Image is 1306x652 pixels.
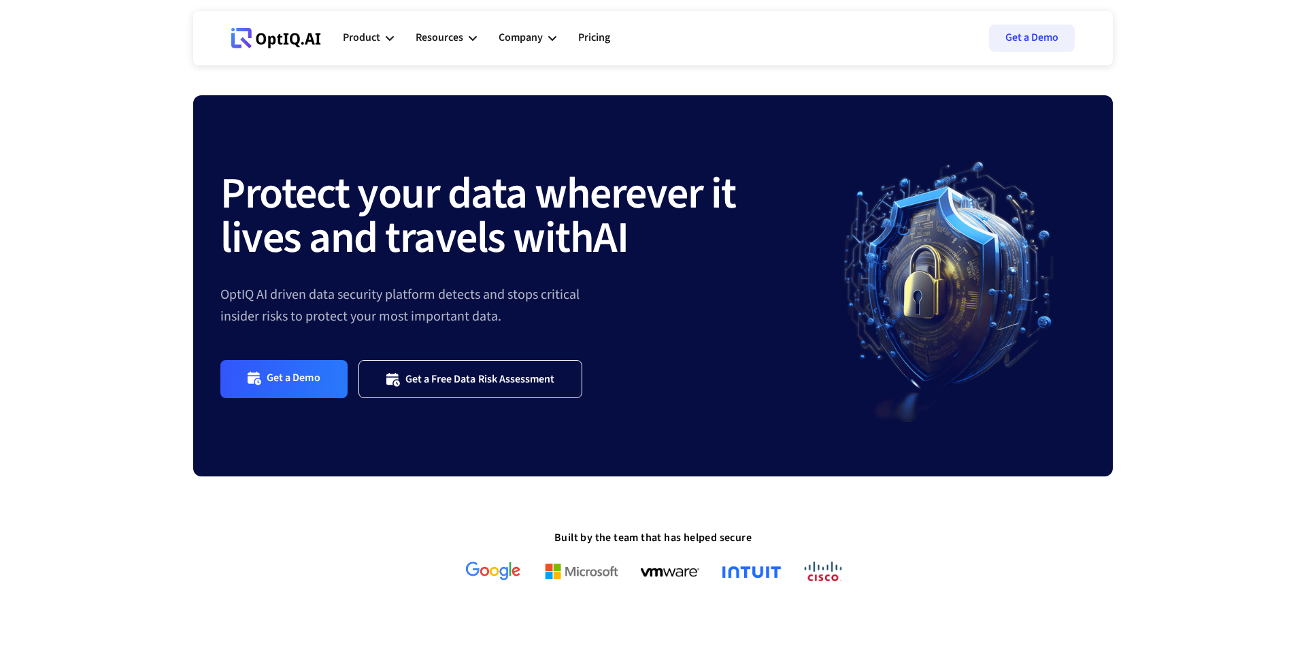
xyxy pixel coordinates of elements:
[416,18,477,59] div: Resources
[220,284,814,327] div: OptIQ AI driven data security platform detects and stops critical insider risks to protect your m...
[499,18,556,59] div: Company
[231,18,321,59] a: Webflow Homepage
[267,371,320,387] div: Get a Demo
[343,29,380,47] div: Product
[578,18,610,59] a: Pricing
[554,530,752,545] strong: Built by the team that has helped secure
[593,207,628,270] strong: AI
[499,29,543,47] div: Company
[358,360,583,397] a: Get a Free Data Risk Assessment
[343,18,394,59] div: Product
[220,163,736,270] strong: Protect your data wherever it lives and travels with
[220,360,348,397] a: Get a Demo
[989,25,1075,52] a: Get a Demo
[405,372,555,386] div: Get a Free Data Risk Assessment
[416,29,463,47] div: Resources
